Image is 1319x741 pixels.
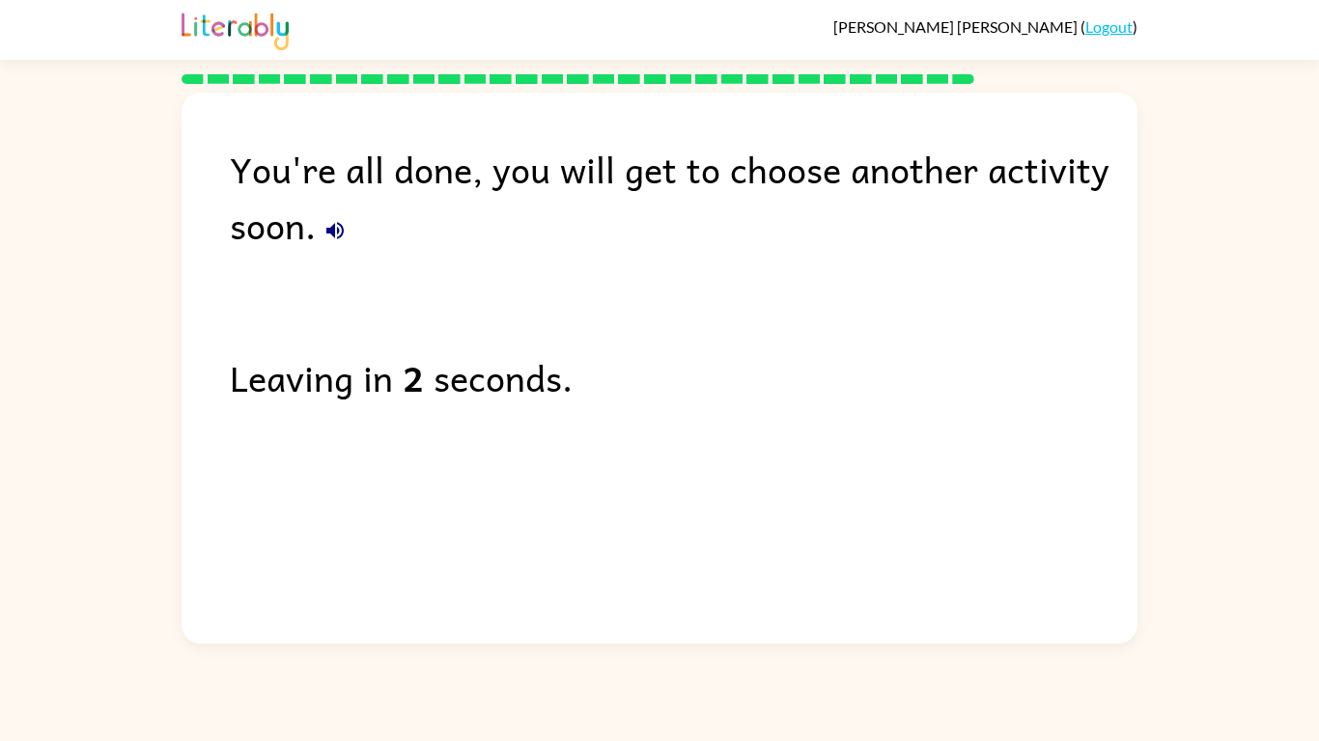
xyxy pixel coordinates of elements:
div: ( ) [833,17,1137,36]
a: Logout [1085,17,1133,36]
div: You're all done, you will get to choose another activity soon. [230,141,1137,253]
b: 2 [403,349,424,405]
div: Leaving in seconds. [230,349,1137,405]
span: [PERSON_NAME] [PERSON_NAME] [833,17,1080,36]
img: Literably [182,8,289,50]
